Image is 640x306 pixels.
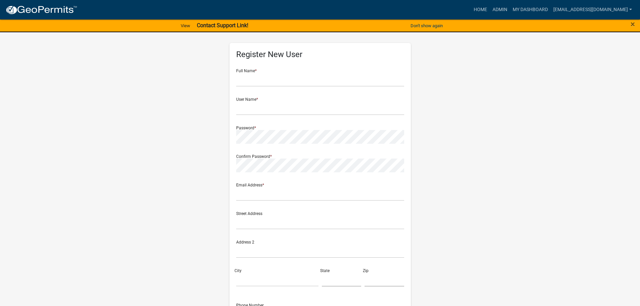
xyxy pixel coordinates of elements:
[197,22,248,29] strong: Contact Support Link!
[510,3,551,16] a: My Dashboard
[408,20,445,31] button: Don't show again
[631,20,635,28] button: Close
[471,3,490,16] a: Home
[490,3,510,16] a: Admin
[631,19,635,29] span: ×
[178,20,193,31] a: View
[551,3,635,16] a: [EMAIL_ADDRESS][DOMAIN_NAME]
[236,50,404,59] h5: Register New User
